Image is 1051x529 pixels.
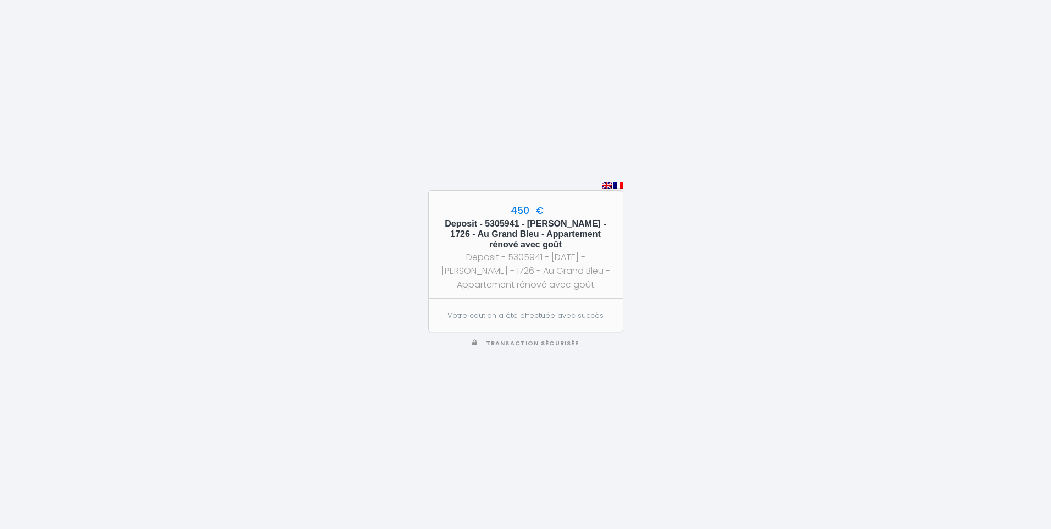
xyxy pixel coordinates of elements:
span: Transaction sécurisée [486,339,579,348]
span: 450 € [508,204,544,217]
p: Votre caution a été effectuée avec succès [440,310,610,321]
img: en.png [602,182,612,189]
img: fr.png [613,182,623,189]
div: Deposit - 5305941 - [DATE] - [PERSON_NAME] - 1726 - Au Grand Bleu - Appartement rénové avec goût [439,250,613,291]
h5: Deposit - 5305941 - [PERSON_NAME] - 1726 - Au Grand Bleu - Appartement rénové avec goût [439,218,613,250]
